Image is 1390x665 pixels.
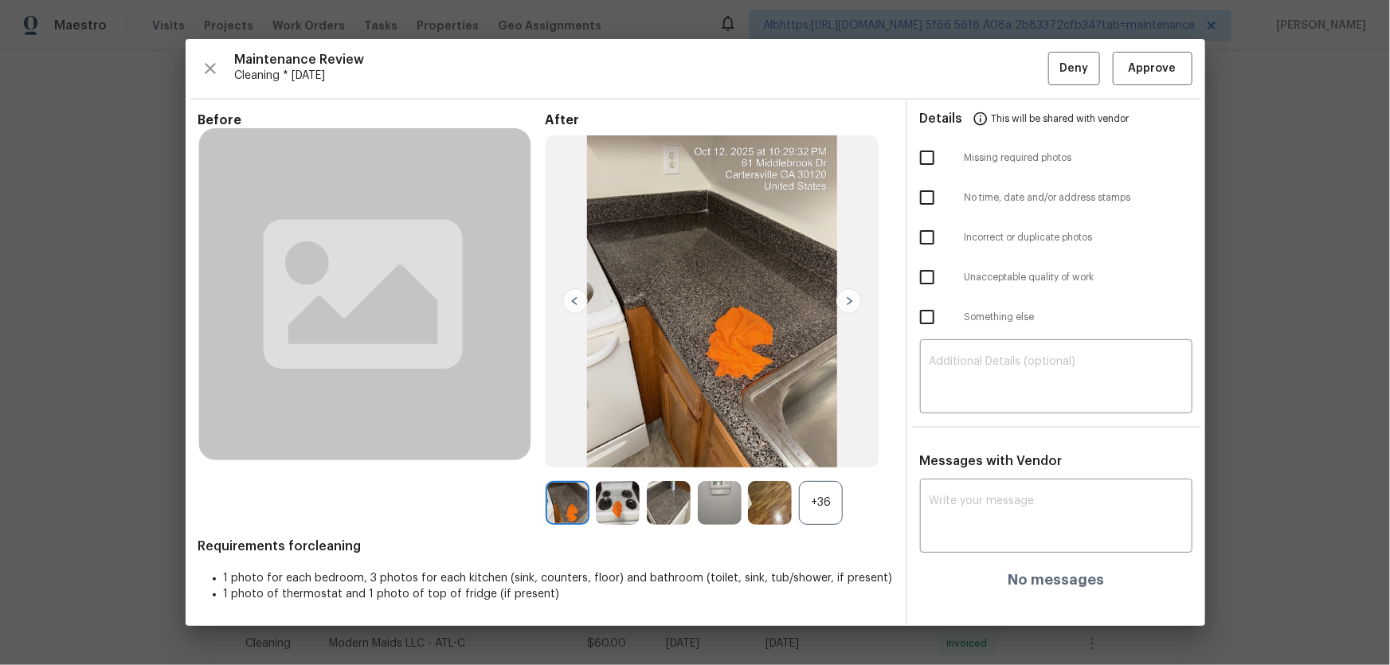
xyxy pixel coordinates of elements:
span: Deny [1059,59,1088,79]
div: Unacceptable quality of work [907,257,1205,297]
span: Unacceptable quality of work [965,271,1192,284]
div: No time, date and/or address stamps [907,178,1205,217]
div: Missing required photos [907,138,1205,178]
span: Before [198,112,546,128]
span: Messages with Vendor [920,455,1063,467]
button: Approve [1113,52,1192,86]
button: Deny [1048,52,1100,86]
li: 1 photo for each bedroom, 3 photos for each kitchen (sink, counters, floor) and bathroom (toilet,... [224,570,893,586]
span: Incorrect or duplicate photos [965,231,1192,244]
span: Details [920,100,963,138]
span: Maintenance Review [235,52,1048,68]
span: Something else [965,311,1192,324]
div: +36 [799,481,843,525]
img: left-chevron-button-url [562,288,588,314]
h4: No messages [1008,572,1104,588]
span: Cleaning * [DATE] [235,68,1048,84]
span: This will be shared with vendor [992,100,1130,138]
img: right-chevron-button-url [836,288,862,314]
div: Incorrect or duplicate photos [907,217,1205,257]
span: Requirements for cleaning [198,538,893,554]
span: Missing required photos [965,151,1192,165]
span: Approve [1129,59,1177,79]
div: Something else [907,297,1205,337]
li: 1 photo of thermostat and 1 photo of top of fridge (if present) [224,586,893,602]
span: After [546,112,893,128]
span: No time, date and/or address stamps [965,191,1192,205]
